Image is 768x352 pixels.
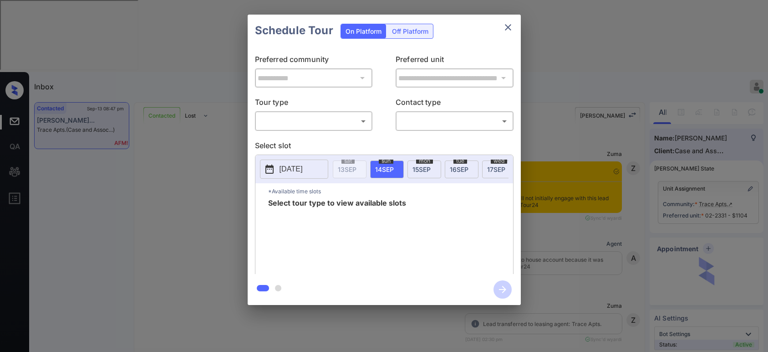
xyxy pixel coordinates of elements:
button: close [499,18,517,36]
span: tue [453,158,467,164]
p: Tour type [255,97,373,111]
p: Preferred community [255,54,373,68]
span: mon [416,158,433,164]
h2: Schedule Tour [248,15,341,47]
p: [DATE] [280,164,303,175]
span: 17 SEP [487,166,505,173]
p: Contact type [396,97,514,111]
button: [DATE] [260,160,328,179]
div: On Platform [341,24,386,38]
p: *Available time slots [268,183,513,199]
span: sun [379,158,393,164]
p: Preferred unit [396,54,514,68]
span: 14 SEP [375,166,394,173]
span: wed [491,158,507,164]
div: date-select [407,160,441,178]
span: Select tour type to view available slots [268,199,406,272]
span: 15 SEP [412,166,431,173]
div: date-select [482,160,516,178]
div: date-select [445,160,478,178]
div: Off Platform [387,24,433,38]
p: Select slot [255,140,514,155]
div: date-select [370,160,404,178]
span: 16 SEP [450,166,468,173]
